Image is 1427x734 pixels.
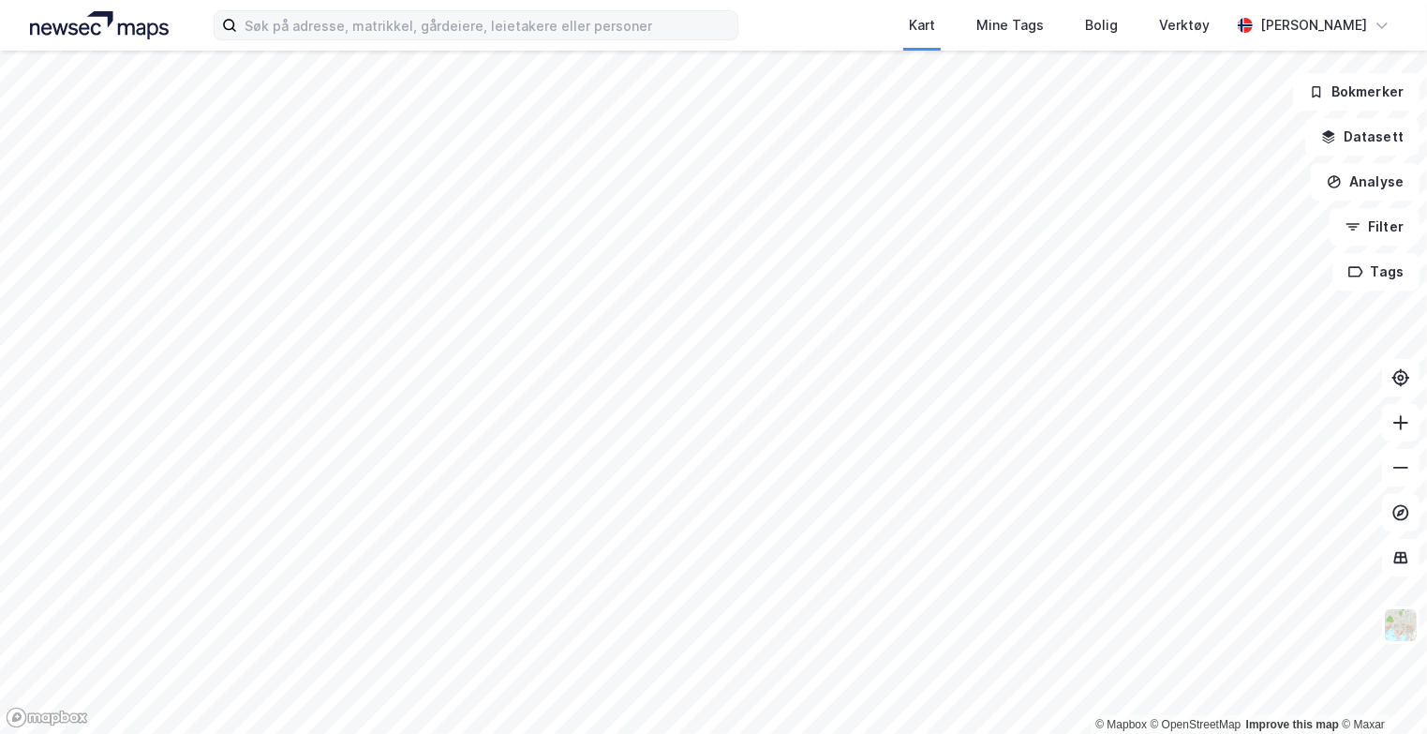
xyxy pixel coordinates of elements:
button: Tags [1332,253,1420,291]
img: Z [1383,607,1419,643]
img: logo.a4113a55bc3d86da70a041830d287a7e.svg [30,11,169,39]
button: Datasett [1305,118,1420,156]
a: Mapbox [1095,718,1147,731]
div: Bolig [1085,14,1118,37]
a: Improve this map [1246,718,1339,731]
div: Mine Tags [976,14,1044,37]
button: Analyse [1311,163,1420,201]
div: Kart [909,14,935,37]
a: OpenStreetMap [1151,718,1241,731]
input: Søk på adresse, matrikkel, gårdeiere, leietakere eller personer [237,11,737,39]
a: Mapbox homepage [6,707,88,728]
div: [PERSON_NAME] [1260,14,1367,37]
button: Bokmerker [1293,73,1420,111]
iframe: Chat Widget [1333,644,1427,734]
div: Verktøy [1159,14,1210,37]
button: Filter [1330,208,1420,246]
div: Kontrollprogram for chat [1333,644,1427,734]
